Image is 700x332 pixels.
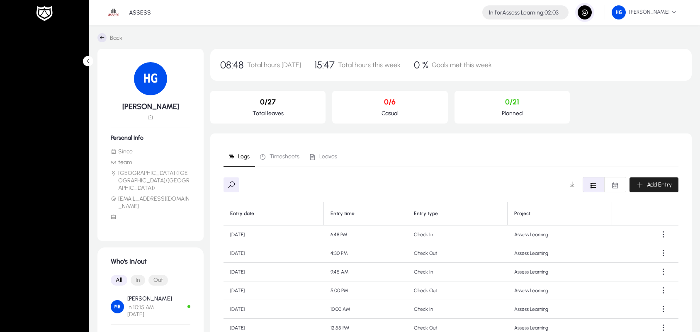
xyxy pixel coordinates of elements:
[407,263,508,281] td: Check In
[407,225,508,244] td: Check In
[111,272,190,288] mat-button-toggle-group: Font Style
[543,9,544,16] span: :
[324,263,408,281] td: 9:45 AM
[247,61,301,69] span: Total hours [DATE]
[238,154,250,160] span: Logs
[270,154,299,160] span: Timesheets
[111,159,190,166] li: team
[224,225,324,244] td: [DATE]
[131,275,145,286] button: In
[106,5,122,20] img: 1.png
[127,295,172,302] p: [PERSON_NAME]
[217,110,319,117] p: Total leaves
[220,59,244,71] span: 08:48
[224,263,324,281] td: [DATE]
[324,225,408,244] td: 6:48 PM
[224,281,324,300] td: [DATE]
[324,300,408,319] td: 10:00 AM
[338,61,401,69] span: Total hours this week
[127,304,172,318] span: In 10:15 AM [DATE]
[407,300,508,319] td: Check In
[111,195,190,210] li: [EMAIL_ADDRESS][DOMAIN_NAME]
[605,5,683,20] button: [PERSON_NAME]
[217,97,319,107] p: 0/27
[319,154,337,160] span: Leaves
[407,244,508,263] td: Check Out
[255,147,305,167] a: Timesheets
[324,281,408,300] td: 5:00 PM
[489,9,559,16] h4: Assess Learning
[230,211,254,217] div: Entry date
[461,97,563,107] p: 0/21
[111,102,190,111] h5: [PERSON_NAME]
[324,202,408,225] th: Entry time
[148,275,168,286] button: Out
[514,211,530,217] div: Project
[230,211,317,217] div: Entry date
[305,147,343,167] a: Leaves
[414,211,501,217] div: Entry type
[514,211,605,217] div: Project
[34,5,55,22] img: white-logo.png
[407,281,508,300] td: Check Out
[111,257,190,265] h1: Who's In/out
[339,110,441,117] p: Casual
[612,5,626,19] img: 143.png
[508,281,612,300] td: Assess Learning
[224,147,255,167] a: Logs
[544,9,559,16] span: 02:03
[414,211,438,217] div: Entry type
[111,134,190,141] h6: Personal Info
[414,59,428,71] span: 0 %
[583,177,626,192] mat-button-toggle-group: Font Style
[508,300,612,319] td: Assess Learning
[339,97,441,107] p: 0/6
[461,110,563,117] p: Planned
[97,33,122,42] a: Back
[508,225,612,244] td: Assess Learning
[134,62,167,95] img: 143.png
[111,300,124,313] img: Mahmoud Bashandy
[224,244,324,263] td: [DATE]
[224,300,324,319] td: [DATE]
[647,181,672,188] span: Add Entry
[508,263,612,281] td: Assess Learning
[612,5,677,19] span: [PERSON_NAME]
[314,59,335,71] span: 15:47
[129,9,151,16] p: ASSESS
[489,9,502,16] span: In for
[630,177,678,192] button: Add Entry
[432,61,492,69] span: Goals met this week
[508,244,612,263] td: Assess Learning
[111,170,190,192] li: [GEOGRAPHIC_DATA] ([GEOGRAPHIC_DATA]/[GEOGRAPHIC_DATA])
[111,275,127,286] button: All
[111,148,190,155] li: Since
[324,244,408,263] td: 4:30 PM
